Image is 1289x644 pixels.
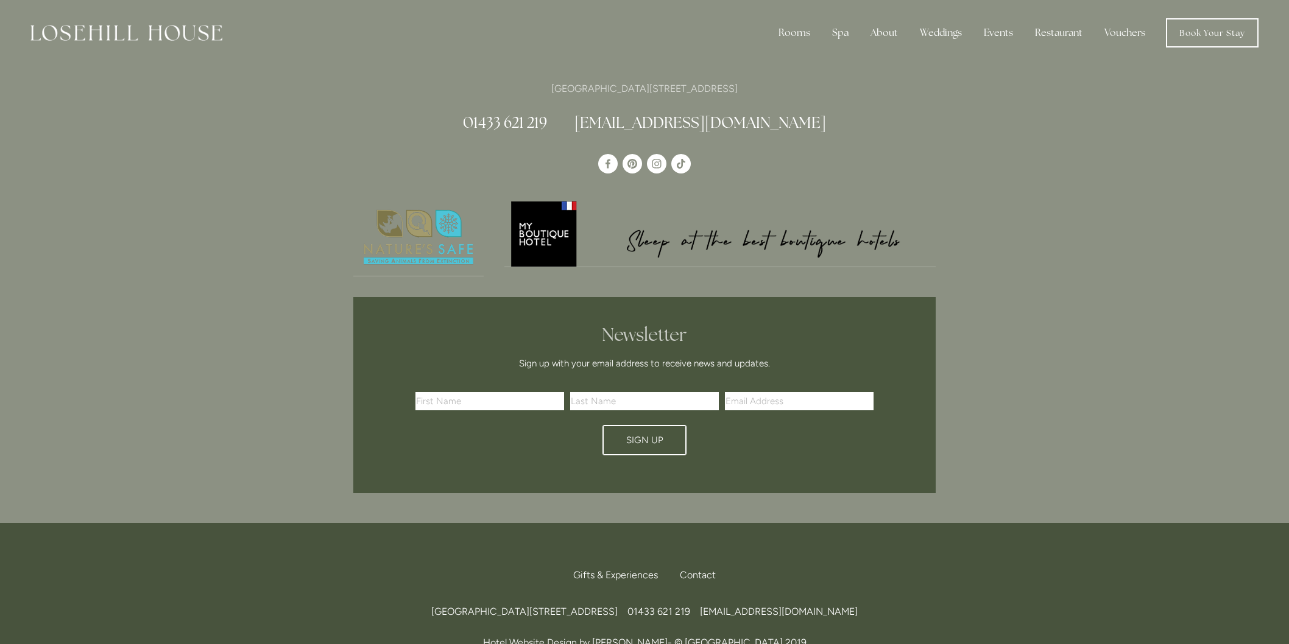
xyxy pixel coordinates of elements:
div: Contact [670,562,716,589]
img: Nature's Safe - Logo [353,199,484,276]
input: First Name [415,392,564,410]
a: Vouchers [1095,21,1155,45]
a: 01433 621 219 [463,113,547,132]
p: [GEOGRAPHIC_DATA][STREET_ADDRESS] [353,80,936,97]
div: Weddings [910,21,972,45]
div: Rooms [769,21,820,45]
div: About [861,21,908,45]
div: Events [974,21,1023,45]
a: Gifts & Experiences [573,562,668,589]
span: 01433 621 219 [627,606,690,617]
a: Pinterest [623,154,642,173]
a: Instagram [647,154,666,173]
div: Spa [822,21,858,45]
a: [EMAIL_ADDRESS][DOMAIN_NAME] [574,113,826,132]
p: Sign up with your email address to receive news and updates. [420,356,869,371]
a: Nature's Safe - Logo [353,199,484,276]
a: [EMAIL_ADDRESS][DOMAIN_NAME] [700,606,858,617]
input: Last Name [570,392,719,410]
span: Gifts & Experiences [573,569,658,581]
span: Sign Up [626,435,663,446]
a: TikTok [671,154,691,173]
h2: Newsletter [420,324,869,346]
a: Losehill House Hotel & Spa [598,154,618,173]
button: Sign Up [602,425,687,455]
span: [GEOGRAPHIC_DATA][STREET_ADDRESS] [431,606,618,617]
input: Email Address [725,392,874,410]
img: Losehill House [30,25,222,41]
div: Restaurant [1025,21,1092,45]
img: My Boutique Hotel - Logo [504,199,936,267]
a: Book Your Stay [1166,18,1259,47]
